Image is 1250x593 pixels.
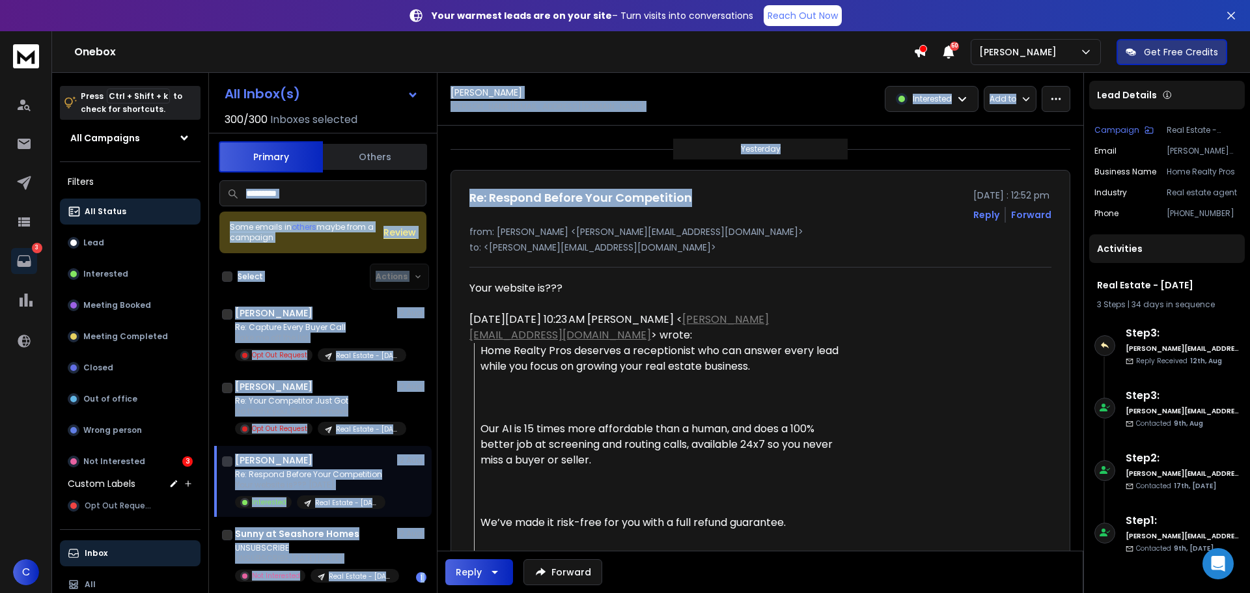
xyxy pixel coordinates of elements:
label: Select [238,271,263,282]
span: others [292,221,316,232]
p: No thank you. Please remove [235,406,391,417]
span: Ctrl + Shift + k [107,89,170,103]
h6: [PERSON_NAME][EMAIL_ADDRESS][DOMAIN_NAME] [1126,469,1240,478]
p: Opt Out Request [252,424,307,434]
button: C [13,559,39,585]
p: Campaign [1094,125,1139,135]
button: Meeting Completed [60,324,201,350]
a: 3 [11,248,37,274]
button: Meeting Booked [60,292,201,318]
h1: Onebox [74,44,913,60]
p: Interested [913,94,952,104]
h6: Step 1 : [1126,513,1240,529]
p: Closed [83,363,113,373]
span: Opt Out Request [85,501,153,511]
h6: Step 3 : [1126,388,1240,404]
button: All Status [60,199,201,225]
p: [PERSON_NAME] [979,46,1062,59]
p: Contacted [1136,419,1203,428]
button: Forward [523,559,602,585]
p: Inbox [85,548,107,559]
span: 17th, [DATE] [1174,481,1216,491]
h3: Filters [60,172,201,191]
p: Lead Details [1097,89,1157,102]
div: Forward [1011,208,1051,221]
div: 3 [182,456,193,467]
button: Campaign [1094,125,1154,135]
p: Wrong person [83,425,142,435]
h1: [PERSON_NAME] [235,307,312,320]
p: 12 Aug [397,308,426,318]
p: Take me off the list. [235,333,391,343]
p: Interested [252,497,286,507]
button: Others [323,143,427,171]
p: Real Estate - [DATE] [315,498,378,508]
div: Reply [456,566,482,579]
p: Opt Out Request [252,350,307,360]
p: Email [1094,146,1117,156]
p: Industry [1094,187,1127,198]
button: Primary [219,141,323,172]
p: Business Name [1094,167,1156,177]
img: logo [13,44,39,68]
h1: All Inbox(s) [225,87,300,100]
div: Some emails in maybe from a campaign [230,222,383,243]
button: Wrong person [60,417,201,443]
p: UNSUBSCRIBE [235,543,391,553]
button: Inbox [60,540,201,566]
p: Re: Respond Before Your Competition [235,469,385,480]
p: Meeting Booked [83,300,151,310]
p: 12 Aug [397,455,426,465]
div: Your website is??? [469,281,850,296]
span: 9th, Aug [1174,419,1203,428]
h6: [PERSON_NAME][EMAIL_ADDRESS][DOMAIN_NAME] [1126,531,1240,541]
h6: Step 2 : [1126,450,1240,466]
button: Review [383,226,416,239]
p: All [85,579,96,590]
p: [PERSON_NAME][EMAIL_ADDRESS][DOMAIN_NAME] [451,102,645,112]
button: Reply [973,208,999,221]
p: [DATE] : 12:52 pm [973,189,1051,202]
h6: [PERSON_NAME][EMAIL_ADDRESS][DOMAIN_NAME] [1126,344,1240,353]
p: Reply Received [1136,356,1222,366]
span: 300 / 300 [225,112,268,128]
p: 12 Aug [397,529,426,539]
p: Lead [83,238,104,248]
h1: Re: Respond Before Your Competition [469,189,692,207]
p: Real Estate - [DATE] [329,572,391,581]
p: Meeting Completed [83,331,168,342]
span: 3 Steps [1097,299,1126,310]
button: Closed [60,355,201,381]
p: Reach Out Now [768,9,838,22]
p: Home Realty Pros [1167,167,1240,177]
p: from: [PERSON_NAME] <[PERSON_NAME][EMAIL_ADDRESS][DOMAIN_NAME]> [469,225,1051,238]
button: Get Free Credits [1117,39,1227,65]
div: Open Intercom Messenger [1202,548,1234,579]
button: Opt Out Request [60,493,201,519]
h1: [PERSON_NAME] [235,380,312,393]
h1: [PERSON_NAME] [235,454,312,467]
h1: All Campaigns [70,131,140,145]
p: UNSUBSCRIBE [DATE][DATE], [235,553,391,564]
p: Press to check for shortcuts. [81,90,182,116]
div: 1 [416,572,426,583]
span: 50 [950,42,959,51]
p: Contacted [1136,544,1214,553]
h1: [PERSON_NAME] [451,86,522,99]
p: [PHONE_NUMBER] [1167,208,1240,219]
h3: Inboxes selected [270,112,357,128]
p: Add to [990,94,1016,104]
p: Real Estate - [DATE] [336,424,398,434]
p: All Status [85,206,126,217]
p: – Turn visits into conversations [432,9,753,22]
div: | [1097,299,1237,310]
p: [PERSON_NAME][EMAIL_ADDRESS][DOMAIN_NAME] [1167,146,1240,156]
p: 3 [32,243,42,253]
button: Not Interested3 [60,448,201,475]
p: Get Free Credits [1144,46,1218,59]
div: [DATE][DATE] 10:23 AM [PERSON_NAME] < > wrote: [469,312,850,343]
button: All Campaigns [60,125,201,151]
